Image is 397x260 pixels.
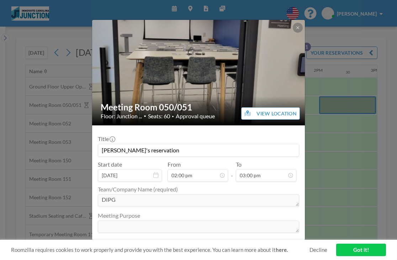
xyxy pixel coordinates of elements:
span: - [231,163,233,179]
label: Team/Company Name (required) [98,186,178,193]
button: VIEW LOCATION [241,107,300,120]
label: Start date [98,161,122,168]
span: Roomzilla requires cookies to work properly and provide you with the best experience. You can lea... [11,247,309,253]
a: Decline [309,247,327,253]
label: Title [98,135,115,142]
span: Seats: 60 [148,113,170,120]
label: Meeting Purpose [98,212,140,219]
label: To [236,161,242,168]
input: (No title) [98,144,299,156]
span: Floor: Junction ... [101,113,142,120]
span: • [172,114,174,119]
img: 537.jpg [92,19,306,126]
span: • [144,113,146,119]
a: Got it! [336,244,386,256]
label: From [168,161,181,168]
h2: Meeting Room 050/051 [101,102,297,113]
a: here. [276,247,288,253]
span: Approval queue [176,113,215,120]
